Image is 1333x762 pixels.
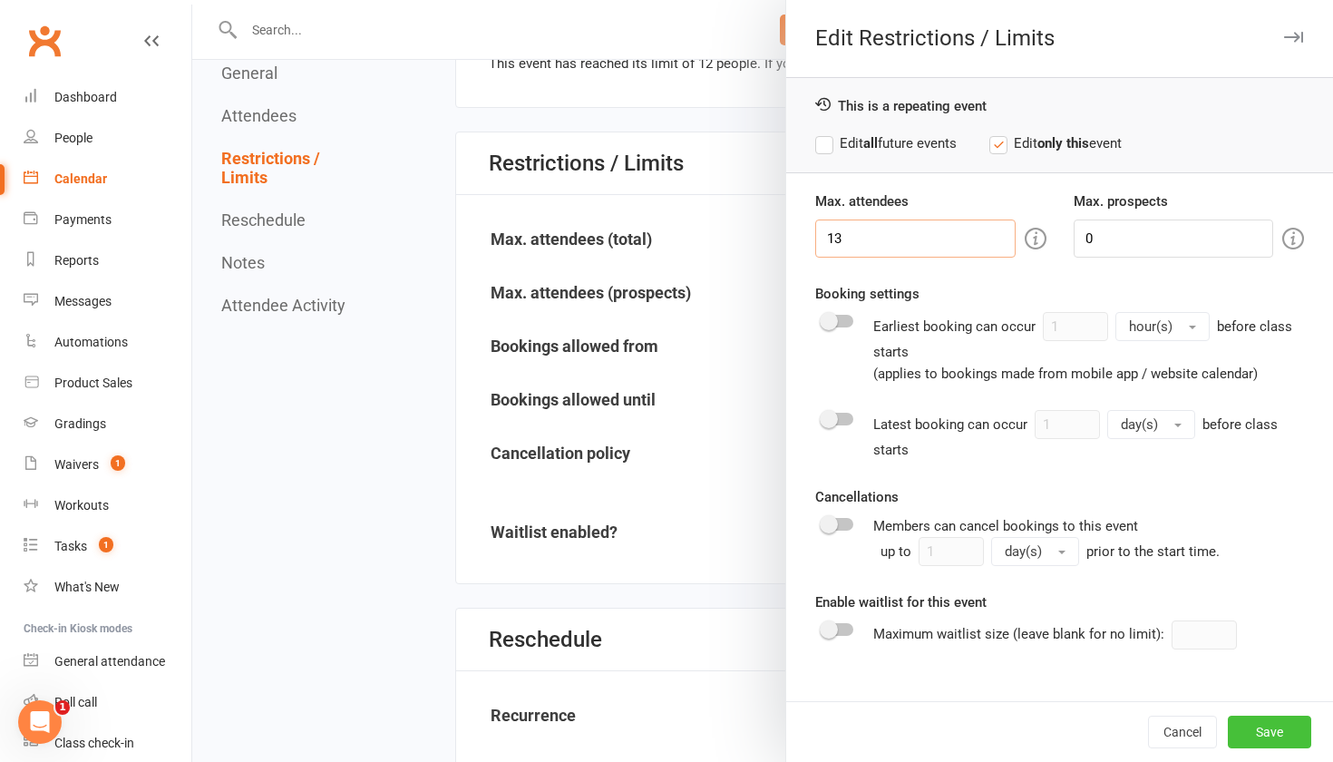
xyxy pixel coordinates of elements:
[873,318,1292,382] span: before class starts (applies to bookings made from mobile app / website calendar)
[873,515,1304,566] div: Members can cancel bookings to this event
[111,455,125,471] span: 1
[863,135,878,151] strong: all
[24,281,191,322] a: Messages
[24,641,191,682] a: General attendance kiosk mode
[1107,410,1195,439] button: day(s)
[24,363,191,404] a: Product Sales
[815,486,899,508] label: Cancellations
[54,539,87,553] div: Tasks
[24,322,191,363] a: Automations
[1148,716,1217,748] button: Cancel
[1121,416,1158,433] span: day(s)
[1115,312,1210,341] button: hour(s)
[24,485,191,526] a: Workouts
[24,118,191,159] a: People
[24,444,191,485] a: Waivers 1
[54,498,109,513] div: Workouts
[54,294,112,308] div: Messages
[815,96,1304,114] div: This is a repeating event
[54,90,117,104] div: Dashboard
[873,620,1266,650] div: Maximum waitlist size (leave blank for no limit):
[873,410,1304,461] div: Latest booking can occur
[815,190,909,212] label: Max. attendees
[54,654,165,669] div: General attendance
[54,416,106,431] div: Gradings
[24,567,191,608] a: What's New
[55,700,70,715] span: 1
[1228,716,1311,748] button: Save
[815,132,957,154] label: Edit future events
[1037,135,1089,151] strong: only this
[54,457,99,472] div: Waivers
[1129,318,1172,335] span: hour(s)
[1086,543,1220,560] span: prior to the start time.
[18,700,62,744] iframe: Intercom live chat
[54,376,132,390] div: Product Sales
[24,682,191,723] a: Roll call
[989,132,1122,154] label: Edit event
[24,240,191,281] a: Reports
[1074,190,1168,212] label: Max. prospects
[54,171,107,186] div: Calendar
[54,695,97,709] div: Roll call
[873,312,1304,385] div: Earliest booking can occur
[54,736,134,750] div: Class check-in
[881,537,1079,566] div: up to
[24,526,191,567] a: Tasks 1
[54,580,120,594] div: What's New
[24,200,191,240] a: Payments
[815,591,987,613] label: Enable waitlist for this event
[786,25,1333,51] div: Edit Restrictions / Limits
[991,537,1079,566] button: day(s)
[815,283,919,305] label: Booking settings
[22,18,67,63] a: Clubworx
[99,537,113,552] span: 1
[54,131,92,145] div: People
[54,212,112,227] div: Payments
[24,159,191,200] a: Calendar
[24,404,191,444] a: Gradings
[24,77,191,118] a: Dashboard
[54,335,128,349] div: Automations
[54,253,99,268] div: Reports
[1005,543,1042,560] span: day(s)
